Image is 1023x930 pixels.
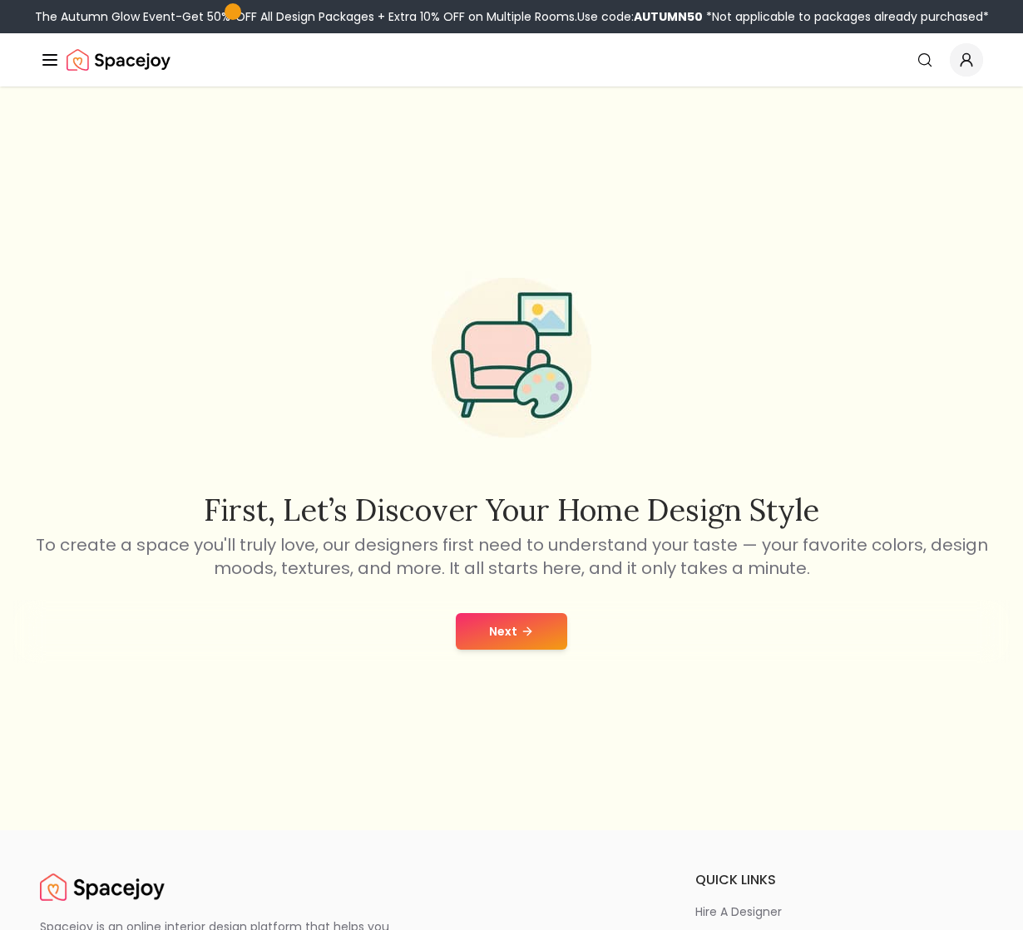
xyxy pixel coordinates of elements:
[40,33,983,87] nav: Global
[67,43,170,77] a: Spacejoy
[40,870,165,903] a: Spacejoy
[40,870,165,903] img: Spacejoy Logo
[695,903,983,920] a: hire a designer
[35,8,989,25] div: The Autumn Glow Event-Get 50% OFF All Design Packages + Extra 10% OFF on Multiple Rooms.
[32,533,991,580] p: To create a space you'll truly love, our designers first need to understand your taste — your fav...
[703,8,989,25] span: *Not applicable to packages already purchased*
[695,903,782,920] p: hire a designer
[67,43,170,77] img: Spacejoy Logo
[405,251,618,464] img: Start Style Quiz Illustration
[32,493,991,527] h2: First, let’s discover your home design style
[634,8,703,25] b: AUTUMN50
[456,613,567,650] button: Next
[695,870,983,890] h6: quick links
[577,8,703,25] span: Use code:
